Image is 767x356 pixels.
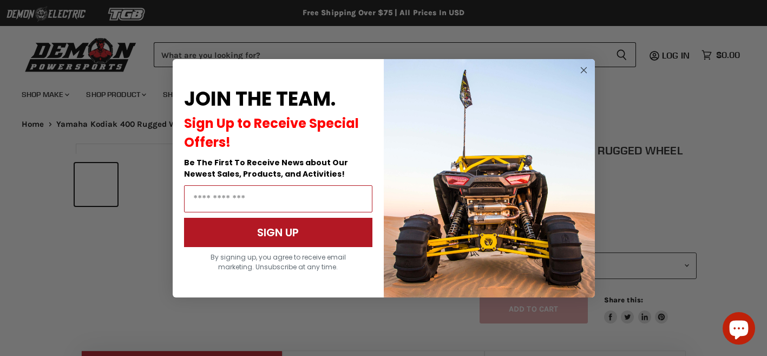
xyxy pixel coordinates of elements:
inbox-online-store-chat: Shopify online store chat [719,312,758,347]
span: JOIN THE TEAM. [184,85,336,113]
span: Sign Up to Receive Special Offers! [184,114,359,151]
img: a9095488-b6e7-41ba-879d-588abfab540b.jpeg [384,59,595,297]
span: By signing up, you agree to receive email marketing. Unsubscribe at any time. [211,253,346,271]
input: Email Address [184,185,372,212]
button: Close dialog [577,63,591,77]
span: Be The First To Receive News about Our Newest Sales, Products, and Activities! [184,157,348,179]
button: SIGN UP [184,218,372,247]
